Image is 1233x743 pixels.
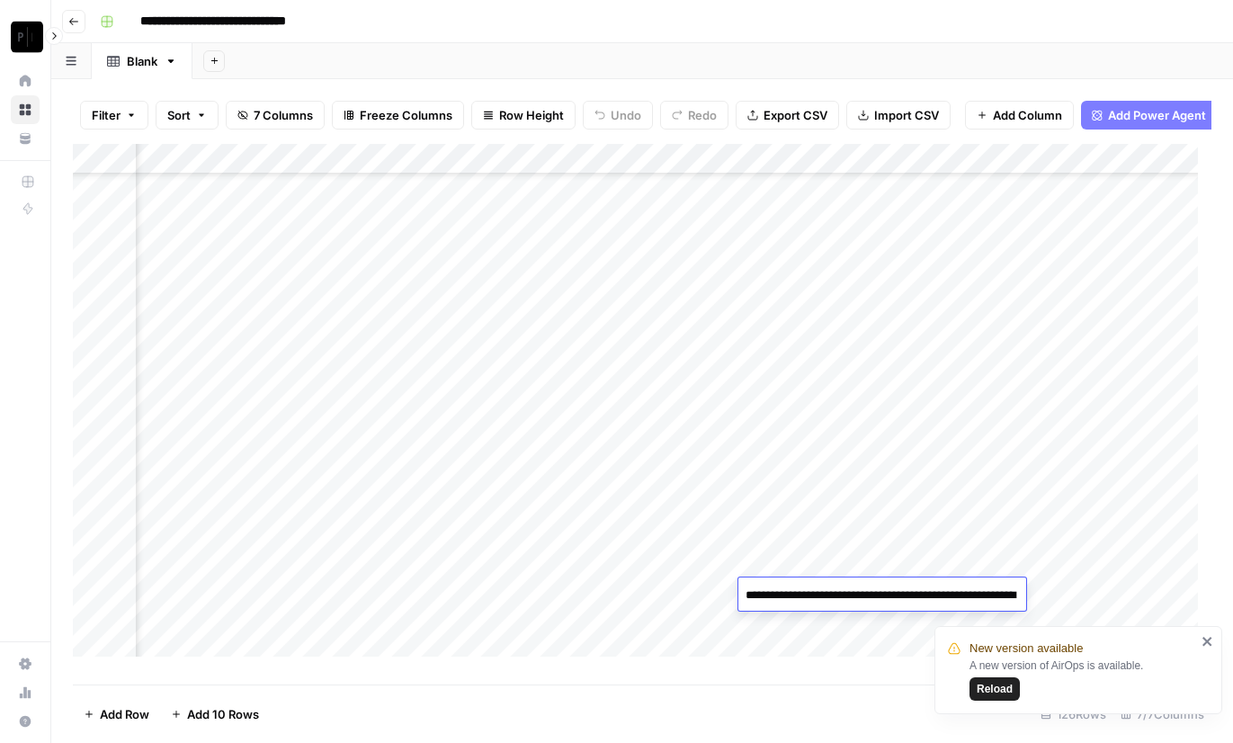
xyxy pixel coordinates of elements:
button: Help + Support [11,707,40,736]
button: Import CSV [846,101,951,130]
span: Filter [92,106,121,124]
span: Redo [688,106,717,124]
a: Settings [11,649,40,678]
span: Reload [977,681,1013,697]
div: 126 Rows [1033,700,1113,729]
button: 7 Columns [226,101,325,130]
button: Freeze Columns [332,101,464,130]
a: Browse [11,95,40,124]
button: Row Height [471,101,576,130]
button: Add Row [73,700,160,729]
a: Usage [11,678,40,707]
button: Add Power Agent [1081,101,1217,130]
button: Redo [660,101,728,130]
a: Home [11,67,40,95]
img: Paragon Intel - Copyediting Logo [11,21,43,53]
span: Sort [167,106,191,124]
span: Freeze Columns [360,106,452,124]
div: 7/7 Columns [1113,700,1211,729]
span: Add Power Agent [1108,106,1206,124]
span: Row Height [499,106,564,124]
button: Reload [969,677,1020,701]
span: New version available [969,640,1083,658]
button: Sort [156,101,219,130]
div: Blank [127,52,157,70]
span: Add 10 Rows [187,705,259,723]
button: Export CSV [736,101,839,130]
button: Undo [583,101,653,130]
span: Export CSV [764,106,827,124]
span: Add Row [100,705,149,723]
a: Your Data [11,124,40,153]
button: close [1202,634,1214,649]
button: Add 10 Rows [160,700,270,729]
span: Import CSV [874,106,939,124]
button: Filter [80,101,148,130]
div: A new version of AirOps is available. [969,658,1196,701]
button: Add Column [965,101,1074,130]
a: Blank [92,43,192,79]
span: 7 Columns [254,106,313,124]
button: Workspace: Paragon Intel - Copyediting [11,14,40,59]
span: Add Column [993,106,1062,124]
span: Undo [611,106,641,124]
